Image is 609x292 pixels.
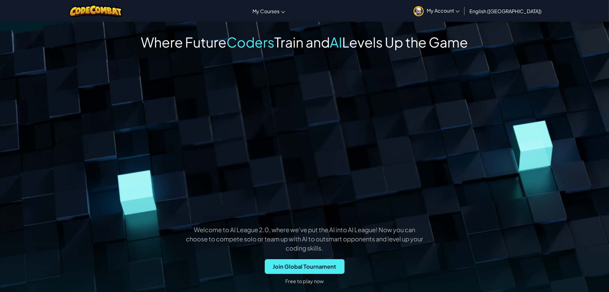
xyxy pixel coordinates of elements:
img: CodeCombat logo [69,5,123,17]
span: Coders [227,33,275,51]
a: My Courses [249,3,288,19]
p: Free to play now [285,276,324,286]
p: coding skills. [84,244,525,252]
a: My Account [410,1,463,21]
span: Levels Up the Game [342,33,468,51]
span: English ([GEOGRAPHIC_DATA]) [469,8,542,14]
button: Join Global Tournament [265,259,345,274]
a: English ([GEOGRAPHIC_DATA]) [466,3,545,19]
p: Welcome to AI League 2.0, where we’ve put the AI into AI League! Now you can [84,225,525,234]
span: AI [330,33,342,51]
span: Where Future [141,33,227,51]
span: Train and [275,33,330,51]
img: avatar [414,6,424,16]
span: My Account [427,7,460,14]
span: My Courses [252,8,279,14]
p: choose to compete solo or team up with AI to outsmart opponents and level up your [84,235,525,243]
